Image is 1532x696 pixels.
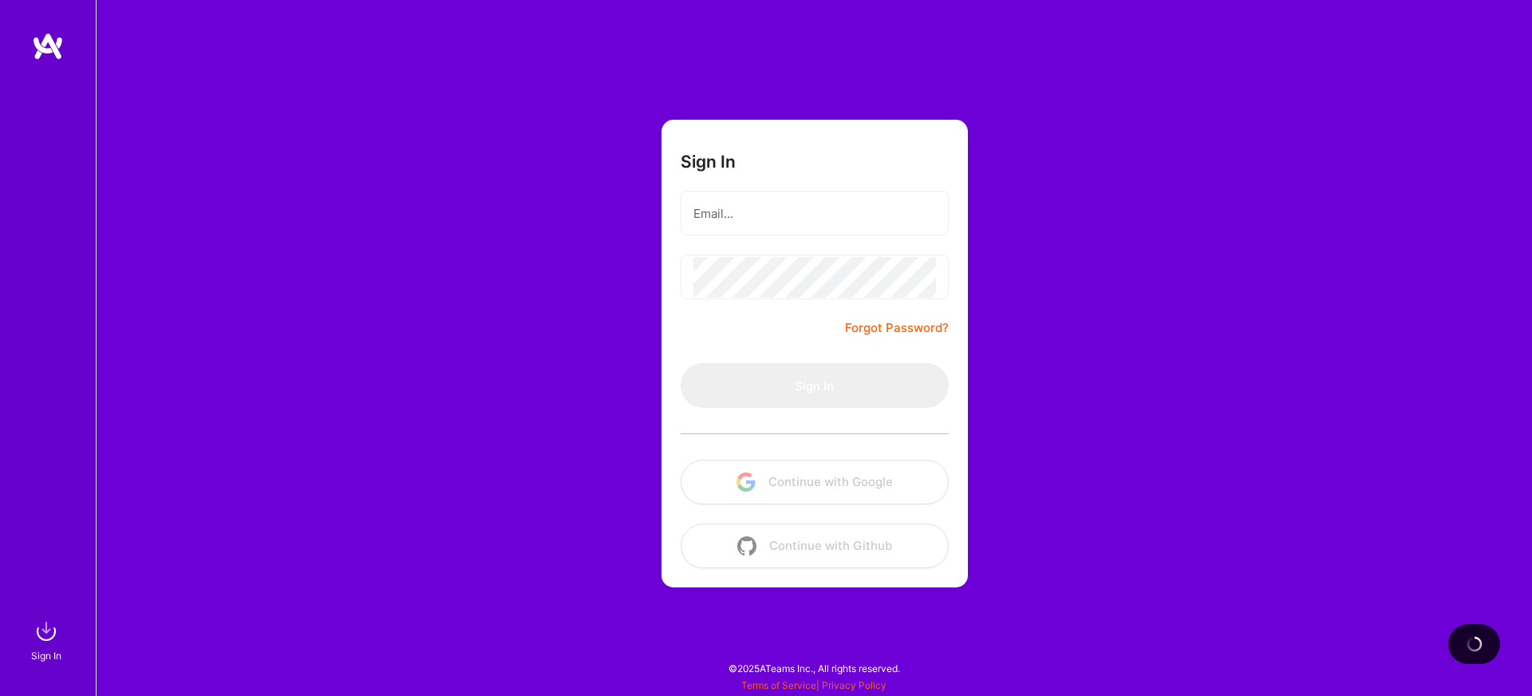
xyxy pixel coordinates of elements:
div: © 2025 ATeams Inc., All rights reserved. [96,648,1532,688]
a: Terms of Service [741,679,816,691]
button: Sign In [681,363,949,408]
img: icon [737,536,756,556]
img: sign in [30,615,62,647]
button: Continue with Github [681,524,949,568]
h3: Sign In [681,152,736,172]
input: Email... [693,193,936,234]
span: | [741,679,886,691]
img: icon [736,473,756,492]
img: logo [32,32,64,61]
button: Continue with Google [681,460,949,504]
a: Privacy Policy [822,679,886,691]
div: Sign In [31,647,61,664]
a: sign inSign In [34,615,62,664]
img: loading [1463,633,1486,655]
a: Forgot Password? [845,318,949,338]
